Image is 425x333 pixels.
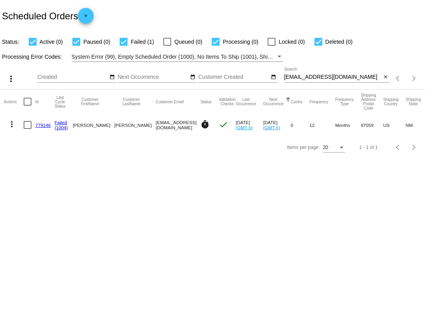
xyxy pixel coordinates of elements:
[219,90,236,113] mat-header-cell: Validation Checks
[390,71,406,86] button: Previous page
[359,145,378,150] div: 1 - 1 of 1
[236,125,253,130] a: (GMT-5)
[323,145,328,150] span: 20
[118,74,188,80] input: Next Occurrence
[7,119,17,129] mat-icon: more_vert
[174,37,202,47] span: Queued (0)
[383,113,406,136] mat-cell: US
[35,99,39,104] button: Change sorting for Id
[37,74,108,80] input: Created
[2,8,94,24] h2: Scheduled Orders
[73,97,107,106] button: Change sorting for CustomerFirstName
[223,37,258,47] span: Processing (0)
[156,113,201,136] mat-cell: [EMAIL_ADDRESS][DOMAIN_NAME]
[263,125,280,130] a: (GMT-5)
[361,113,383,136] mat-cell: 87059
[200,120,210,129] mat-icon: timer
[309,99,328,104] button: Change sorting for Frequency
[383,74,388,80] mat-icon: close
[109,74,115,80] mat-icon: date_range
[55,120,67,125] a: Failed
[406,71,422,86] button: Next page
[114,113,155,136] mat-cell: [PERSON_NAME]
[40,37,63,47] span: Active (0)
[335,97,354,106] button: Change sorting for FrequencyType
[335,113,361,136] mat-cell: Months
[73,113,114,136] mat-cell: [PERSON_NAME]
[390,140,406,155] button: Previous page
[284,74,382,80] input: Search
[219,120,228,129] mat-icon: check
[383,97,399,106] button: Change sorting for ShippingCountry
[406,140,422,155] button: Next page
[323,145,345,151] mat-select: Items per page:
[198,74,269,80] input: Customer Created
[83,37,110,47] span: Paused (0)
[325,37,353,47] span: Deleted (0)
[263,97,284,106] button: Change sorting for NextOccurrenceUtc
[156,99,184,104] button: Change sorting for CustomerEmail
[290,99,302,104] button: Change sorting for Cycles
[2,39,19,45] span: Status:
[2,54,62,60] span: Processing Error Codes:
[114,97,148,106] button: Change sorting for CustomerLastName
[236,97,256,106] button: Change sorting for LastOccurrenceUtc
[309,113,335,136] mat-cell: 12
[35,123,51,128] a: 779146
[287,145,320,150] div: Items per page:
[361,93,376,110] button: Change sorting for ShippingPostcode
[279,37,305,47] span: Locked (0)
[131,37,154,47] span: Failed (1)
[6,74,16,84] mat-icon: more_vert
[200,99,211,104] button: Change sorting for Status
[55,95,66,108] button: Change sorting for LastProcessingCycleId
[190,74,196,80] mat-icon: date_range
[72,52,283,62] mat-select: Filter by Processing Error Codes
[271,74,276,80] mat-icon: date_range
[4,90,24,113] mat-header-cell: Actions
[236,113,263,136] mat-cell: [DATE]
[263,113,291,136] mat-cell: [DATE]
[381,73,390,82] button: Clear
[55,125,68,130] a: (1004)
[81,13,91,22] mat-icon: add
[290,113,309,136] mat-cell: 0
[406,97,421,106] button: Change sorting for ShippingState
